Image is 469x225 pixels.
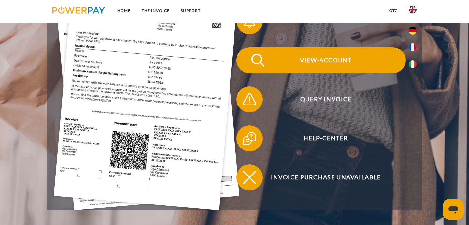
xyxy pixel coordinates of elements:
[250,52,266,68] img: qb_search.svg
[236,47,406,73] button: View-Account
[236,125,406,151] button: Help-Center
[236,164,406,190] button: Invoice purchase unavailable
[246,47,406,73] span: View-Account
[384,5,403,17] a: GTC
[241,169,258,186] img: qb_close.svg
[409,6,417,13] img: en
[241,91,258,107] img: qb_warning.svg
[112,5,136,17] a: Home
[52,7,105,14] img: logo-powerpay.svg
[136,5,175,17] a: THE INVOICE
[246,164,406,190] span: Invoice purchase unavailable
[175,5,206,17] a: Support
[443,199,464,220] iframe: Button to launch messaging window
[246,125,406,151] span: Help-Center
[409,60,417,68] img: it
[409,43,417,51] img: fr
[241,130,258,147] img: qb_help.svg
[246,86,406,112] span: Query Invoice
[409,27,417,35] img: de
[236,86,406,112] button: Query Invoice
[236,8,406,34] button: Received a reminder?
